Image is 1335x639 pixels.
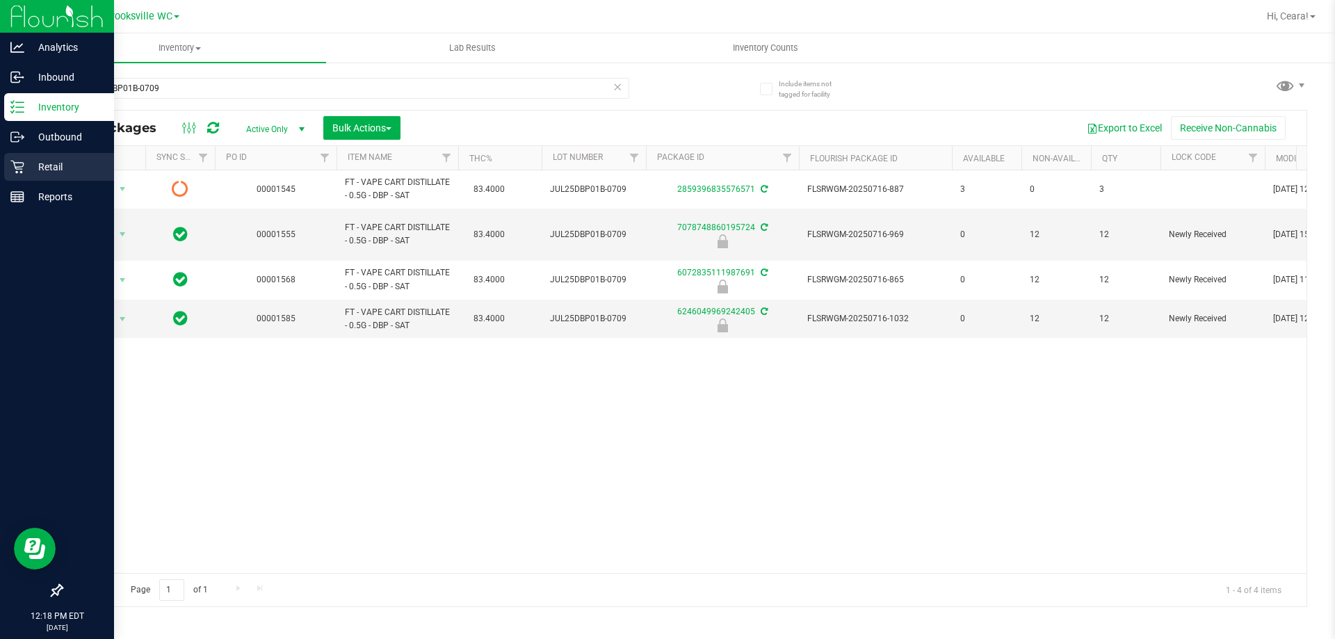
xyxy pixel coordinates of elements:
[24,188,108,205] p: Reports
[61,78,629,99] input: Search Package ID, Item Name, SKU, Lot or Part Number...
[257,229,296,239] a: 00001555
[192,146,215,170] a: Filter
[550,228,638,241] span: JUL25DBP01B-0709
[960,183,1013,196] span: 3
[553,152,603,162] a: Lot Number
[173,225,188,244] span: In Sync
[345,176,450,202] span: FT - VAPE CART DISTILLATE - 0.5G - DBP - SAT
[257,184,296,194] a: 00001545
[807,183,944,196] span: FLSRWGM-20250716-887
[72,120,170,136] span: All Packages
[1033,154,1094,163] a: Non-Available
[677,223,755,232] a: 7078748860195724
[1215,579,1293,600] span: 1 - 4 of 4 items
[24,39,108,56] p: Analytics
[960,273,1013,286] span: 0
[623,146,646,170] a: Filter
[613,78,622,96] span: Clear
[105,10,172,22] span: Brooksville WC
[1030,228,1083,241] span: 12
[1078,116,1171,140] button: Export to Excel
[807,228,944,241] span: FLSRWGM-20250716-969
[1172,152,1216,162] a: Lock Code
[1099,228,1152,241] span: 12
[257,275,296,284] a: 00001568
[677,268,755,277] a: 6072835111987691
[156,152,210,162] a: Sync Status
[257,314,296,323] a: 00001585
[960,228,1013,241] span: 0
[159,579,184,601] input: 1
[644,234,801,248] div: Newly Received
[1030,183,1083,196] span: 0
[550,312,638,325] span: JUL25DBP01B-0709
[779,79,848,99] span: Include items not tagged for facility
[1099,273,1152,286] span: 12
[807,273,944,286] span: FLSRWGM-20250716-865
[173,309,188,328] span: In Sync
[467,309,512,329] span: 83.4000
[345,221,450,248] span: FT - VAPE CART DISTILLATE - 0.5G - DBP - SAT
[323,116,400,140] button: Bulk Actions
[430,42,515,54] span: Lab Results
[644,318,801,332] div: Newly Received
[24,129,108,145] p: Outbound
[1099,312,1152,325] span: 12
[776,146,799,170] a: Filter
[10,130,24,144] inline-svg: Outbound
[677,307,755,316] a: 6246049969242405
[467,179,512,200] span: 83.4000
[1267,10,1309,22] span: Hi, Ceara!
[1099,183,1152,196] span: 3
[963,154,1005,163] a: Available
[10,100,24,114] inline-svg: Inventory
[314,146,337,170] a: Filter
[6,622,108,633] p: [DATE]
[226,152,247,162] a: PO ID
[345,266,450,293] span: FT - VAPE CART DISTILLATE - 0.5G - DBP - SAT
[345,306,450,332] span: FT - VAPE CART DISTILLATE - 0.5G - DBP - SAT
[1171,116,1286,140] button: Receive Non-Cannabis
[435,146,458,170] a: Filter
[657,152,704,162] a: Package ID
[114,309,131,329] span: select
[1169,228,1256,241] span: Newly Received
[10,160,24,174] inline-svg: Retail
[332,122,391,134] span: Bulk Actions
[114,225,131,244] span: select
[1030,273,1083,286] span: 12
[759,268,768,277] span: Sync from Compliance System
[326,33,619,63] a: Lab Results
[114,179,131,199] span: select
[114,270,131,290] span: select
[6,610,108,622] p: 12:18 PM EDT
[24,99,108,115] p: Inventory
[644,280,801,293] div: Newly Received
[467,270,512,290] span: 83.4000
[759,307,768,316] span: Sync from Compliance System
[24,69,108,86] p: Inbound
[960,312,1013,325] span: 0
[550,183,638,196] span: JUL25DBP01B-0709
[173,270,188,289] span: In Sync
[33,33,326,63] a: Inventory
[348,152,392,162] a: Item Name
[1242,146,1265,170] a: Filter
[1030,312,1083,325] span: 12
[714,42,817,54] span: Inventory Counts
[10,190,24,204] inline-svg: Reports
[467,225,512,245] span: 83.4000
[24,159,108,175] p: Retail
[619,33,912,63] a: Inventory Counts
[172,179,188,199] span: Pending Sync
[10,70,24,84] inline-svg: Inbound
[759,223,768,232] span: Sync from Compliance System
[677,184,755,194] a: 2859396835576571
[14,528,56,569] iframe: Resource center
[469,154,492,163] a: THC%
[33,42,326,54] span: Inventory
[119,579,219,601] span: Page of 1
[759,184,768,194] span: Sync from Compliance System
[1169,312,1256,325] span: Newly Received
[810,154,898,163] a: Flourish Package ID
